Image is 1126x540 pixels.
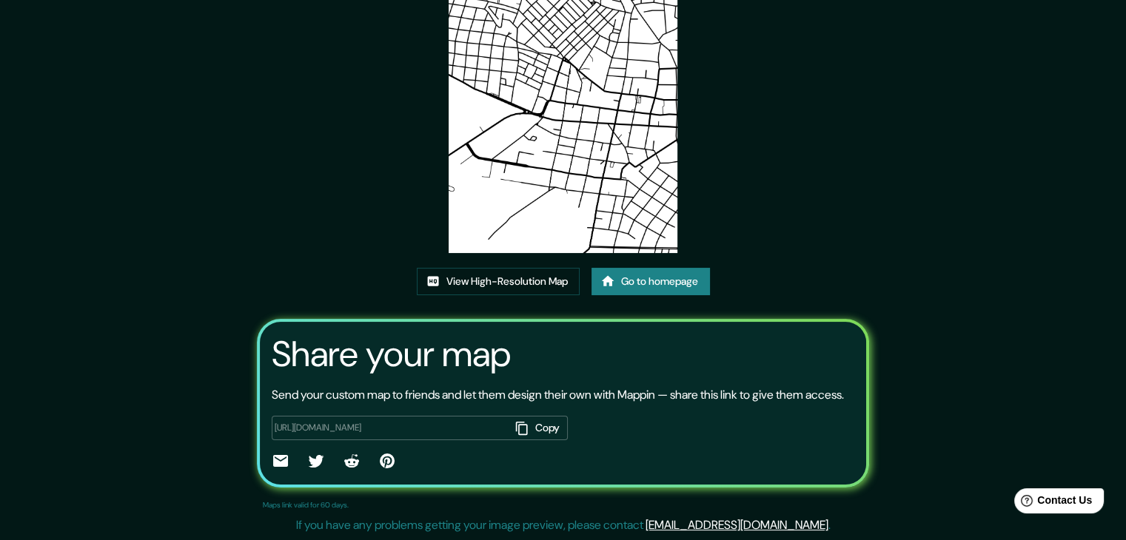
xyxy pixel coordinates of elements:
[296,516,831,534] p: If you have any problems getting your image preview, please contact .
[272,334,511,375] h3: Share your map
[646,517,828,533] a: [EMAIL_ADDRESS][DOMAIN_NAME]
[263,499,349,510] p: Maps link valid for 60 days.
[417,268,580,295] a: View High-Resolution Map
[592,268,710,295] a: Go to homepage
[510,416,568,440] button: Copy
[994,482,1110,524] iframe: Help widget launcher
[272,386,844,404] p: Send your custom map to friends and let them design their own with Mappin — share this link to gi...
